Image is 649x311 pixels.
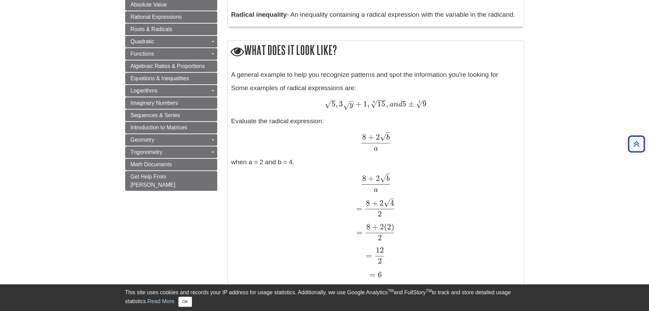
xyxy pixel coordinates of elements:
span: 3 [338,99,343,109]
div: This site uses cookies and records your IP address for usage statistics. Additionally, we use Goo... [125,288,524,307]
a: Sequences & Series [125,110,217,121]
span: d [398,101,402,108]
span: ± [407,99,414,109]
a: Back to Top [625,139,647,149]
sup: TM [426,288,432,293]
span: 8 [366,198,370,208]
span: 6 [373,100,375,104]
span: Imaginary Numbers [131,100,178,106]
span: – [423,96,427,105]
span: 4 [390,198,394,208]
span: Trigonometry [131,149,163,155]
span: 2 [418,100,421,104]
span: 1 [362,99,367,109]
span: + [370,222,378,231]
a: Rational Expressions [125,11,217,23]
sup: TM [388,288,394,293]
div: Some examples of radical expressions are: Evaluate the radical expression: when a = 2 and b = 4. [231,70,520,287]
span: 2 [374,174,380,183]
span: = [356,204,362,213]
span: 2 [378,198,384,208]
span: 6 [375,270,382,279]
span: √ [380,132,386,141]
span: b [386,134,390,141]
span: + [370,198,378,208]
a: Functions [125,48,217,60]
a: Read More [147,298,174,304]
a: Quadratic [125,36,217,47]
button: Close [178,297,192,307]
span: = [369,270,375,279]
span: √ [371,99,377,109]
span: 2 [378,222,384,231]
span: y [350,101,353,108]
span: Quadratic [131,39,154,44]
span: Logarithms [131,88,158,94]
span: 2 [378,256,382,266]
span: 15 [377,99,385,109]
span: Absolute Value [131,2,167,8]
span: + [354,99,362,109]
span: Sequences & Series [131,112,180,118]
span: – [331,96,336,105]
span: b [386,175,390,183]
span: √ [325,99,331,109]
span: 9 [423,99,427,109]
span: + [366,174,374,183]
span: a [374,186,378,194]
span: = [356,228,363,237]
a: Algebraic Ratios & Proportions [125,60,217,72]
span: , [386,99,388,109]
a: Trigonometry [125,146,217,158]
span: + [366,132,374,142]
span: Algebraic Ratios & Proportions [131,63,205,69]
a: Get Help From [PERSON_NAME] [125,171,217,191]
p: A general example to help you recognize patterns and spot the information you're looking for [231,70,520,80]
span: = [366,251,372,260]
span: 8 [362,174,366,183]
span: ) [391,222,394,231]
span: Rational Expressions [131,14,182,20]
a: Equations & Inequalities [125,73,217,84]
span: 2 [378,209,382,218]
span: Get Help From [PERSON_NAME] [131,174,176,188]
a: Geometry [125,134,217,146]
span: 5 [331,99,336,109]
span: 5 [402,99,407,109]
a: Roots & Radicals [125,24,217,35]
span: 12 [376,245,384,255]
span: a [388,101,394,108]
span: 2 [378,233,382,242]
a: Math Documents [125,159,217,170]
span: , [336,99,338,109]
span: – [390,194,394,203]
span: ( [384,222,387,231]
a: Introduction to Matrices [125,122,217,133]
a: Logarithms [125,85,217,97]
span: , [367,99,369,109]
span: √ [416,99,423,109]
span: Functions [131,51,154,57]
a: Imaginary Numbers [125,97,217,109]
span: √ [343,101,350,110]
span: 2 [374,132,380,142]
span: √ [380,173,386,183]
span: √ [384,198,390,207]
span: 8 [362,132,366,142]
span: a [374,145,378,152]
span: 8 [366,222,370,231]
span: Introduction to Matrices [131,125,187,130]
span: n [394,101,398,108]
b: Radical inequality [231,11,287,18]
span: 2 [387,222,391,231]
span: Math Documents [131,161,172,167]
span: Equations & Inequalities [131,75,189,81]
span: Geometry [131,137,154,143]
span: Roots & Radicals [131,26,173,32]
h2: What does it look like? [228,41,524,60]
